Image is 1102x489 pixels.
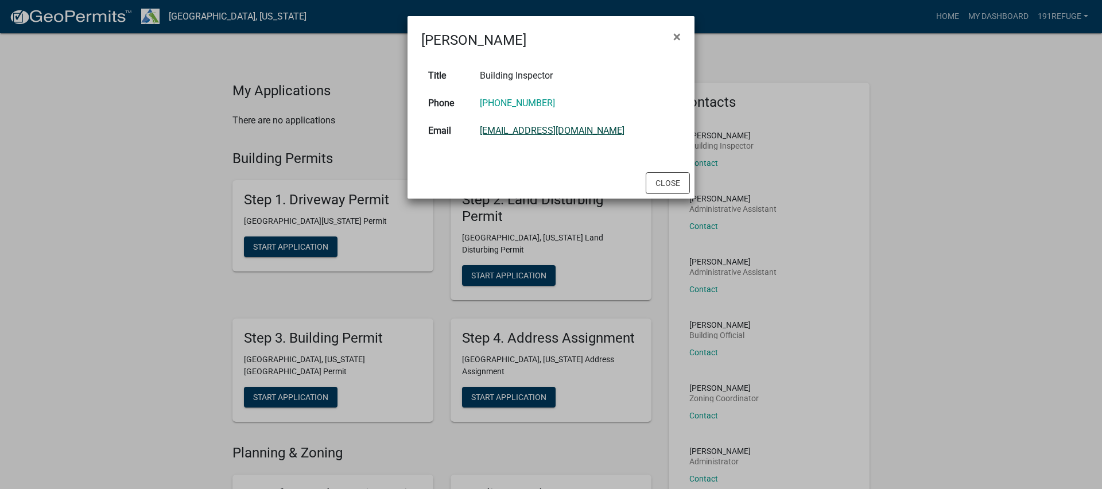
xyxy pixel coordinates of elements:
td: Building Inspector [473,62,681,90]
th: Title [421,62,473,90]
h4: [PERSON_NAME] [421,30,526,51]
a: [EMAIL_ADDRESS][DOMAIN_NAME] [480,125,624,136]
th: Phone [421,90,473,117]
a: [PHONE_NUMBER] [480,98,555,108]
th: Email [421,117,473,145]
button: Close [646,172,690,194]
span: × [673,29,681,45]
button: Close [664,21,690,53]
